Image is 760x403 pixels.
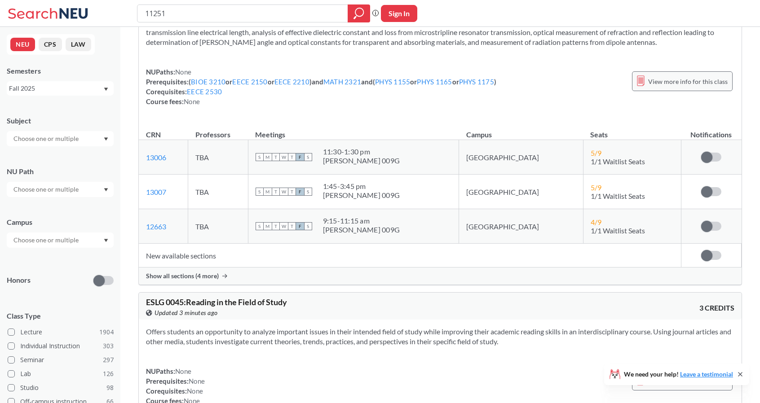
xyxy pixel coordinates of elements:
span: S [256,153,264,161]
svg: Dropdown arrow [104,239,108,242]
a: 12663 [146,222,166,231]
span: M [264,222,272,230]
span: F [296,153,304,161]
span: S [304,222,312,230]
input: Class, professor, course number, "phrase" [144,6,341,21]
th: Seats [583,121,681,140]
a: Leave a testimonial [680,370,733,378]
td: TBA [188,175,248,209]
span: T [272,153,280,161]
td: TBA [188,140,248,175]
span: None [189,377,205,385]
svg: magnifying glass [353,7,364,20]
div: Fall 2025 [9,83,103,93]
td: [GEOGRAPHIC_DATA] [459,140,583,175]
span: M [264,153,272,161]
span: We need your help! [624,371,733,377]
svg: Dropdown arrow [104,188,108,192]
th: Notifications [681,121,741,140]
span: T [288,188,296,196]
span: 5 / 9 [591,183,601,192]
div: [PERSON_NAME] 009G [323,191,400,200]
span: None [175,367,191,375]
td: [GEOGRAPHIC_DATA] [459,175,583,209]
span: S [304,188,312,196]
input: Choose one or multiple [9,235,84,245]
span: Show all sections (4 more) [146,272,219,280]
svg: Dropdown arrow [104,137,108,141]
span: 1/1 Waitlist Seats [591,226,645,235]
svg: Dropdown arrow [104,88,108,91]
span: 303 [103,341,114,351]
a: PHYS 1165 [417,78,452,86]
a: 13007 [146,188,166,196]
span: Updated 3 minutes ago [155,308,218,318]
td: New available sections [139,244,681,267]
a: EECE 2530 [187,88,222,96]
td: TBA [188,209,248,244]
span: View more info for this class [648,76,728,87]
div: Fall 2025Dropdown arrow [7,81,114,96]
span: None [175,68,191,76]
p: Honors [7,275,31,285]
span: 126 [103,369,114,379]
span: F [296,222,304,230]
span: M [264,188,272,196]
span: 5 / 9 [591,149,601,157]
div: [PERSON_NAME] 009G [323,225,400,234]
span: 1/1 Waitlist Seats [591,192,645,200]
div: Campus [7,217,114,227]
a: BIOE 3210 [191,78,225,86]
input: Choose one or multiple [9,133,84,144]
a: PHYS 1155 [375,78,410,86]
span: 1904 [99,327,114,337]
button: NEU [10,38,35,51]
span: S [256,222,264,230]
button: CPS [39,38,62,51]
a: EECE 2150 [232,78,267,86]
span: W [280,222,288,230]
section: Accompanies EECE 2530. Supports class material related to transmission lines, wave-guiding struct... [146,8,734,47]
span: S [256,188,264,196]
span: 1/1 Waitlist Seats [591,157,645,166]
th: Meetings [248,121,459,140]
label: Lecture [8,326,114,338]
span: 297 [103,355,114,365]
span: 4 / 9 [591,218,601,226]
span: W [280,153,288,161]
span: T [288,153,296,161]
span: W [280,188,288,196]
span: S [304,153,312,161]
div: Semesters [7,66,114,76]
div: Subject [7,116,114,126]
span: F [296,188,304,196]
a: PHYS 1175 [459,78,494,86]
section: Offers students an opportunity to analyze important issues in their intended field of study while... [146,327,734,346]
a: 13006 [146,153,166,162]
label: Lab [8,368,114,380]
div: NUPaths: Prerequisites: ( or or ) and and ( or or ) Corequisites: Course fees: [146,67,496,106]
th: Campus [459,121,583,140]
label: Seminar [8,354,114,366]
span: T [272,188,280,196]
span: None [187,387,203,395]
label: Studio [8,382,114,394]
span: Class Type [7,311,114,321]
div: Dropdown arrow [7,131,114,146]
div: 11:30 - 1:30 pm [323,147,400,156]
input: Choose one or multiple [9,184,84,195]
span: T [272,222,280,230]
div: CRN [146,130,161,140]
span: None [184,97,200,105]
button: Sign In [381,5,417,22]
span: ESLG 0045 : Reading in the Field of Study [146,297,287,307]
div: NU Path [7,166,114,176]
td: [GEOGRAPHIC_DATA] [459,209,583,244]
div: 1:45 - 3:45 pm [323,182,400,191]
div: Show all sections (4 more) [139,267,742,285]
span: 3 CREDITS [699,303,734,313]
div: [PERSON_NAME] 009G [323,156,400,165]
div: Dropdown arrow [7,232,114,248]
button: LAW [66,38,91,51]
a: EECE 2210 [274,78,309,86]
